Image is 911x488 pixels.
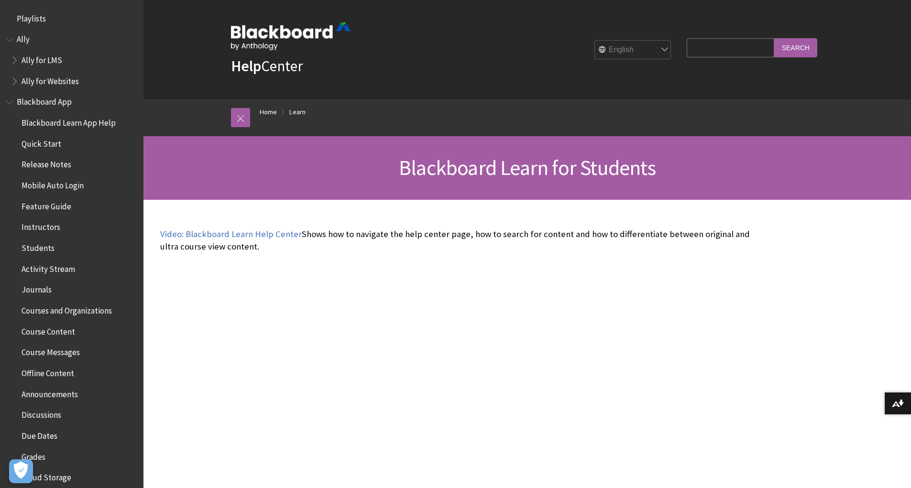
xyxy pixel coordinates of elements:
[22,282,52,295] span: Journals
[22,345,80,358] span: Course Messages
[160,228,302,240] a: Video: Blackboard Learn Help Center
[595,41,671,60] select: Site Language Selector
[22,261,75,274] span: Activity Stream
[22,52,62,65] span: Ally for LMS
[22,449,45,462] span: Grades
[22,324,75,336] span: Course Content
[22,219,60,232] span: Instructors
[6,11,138,27] nav: Book outline for Playlists
[9,459,33,483] button: Open Preferences
[17,11,46,23] span: Playlists
[399,154,656,181] span: Blackboard Learn for Students
[231,56,261,76] strong: Help
[22,136,61,149] span: Quick Start
[22,386,78,399] span: Announcements
[22,115,116,128] span: Blackboard Learn App Help
[231,22,351,50] img: Blackboard by Anthology
[22,303,112,315] span: Courses and Organizations
[22,198,71,211] span: Feature Guide
[160,228,753,253] p: Shows how to navigate the help center page, how to search for content and how to differentiate be...
[289,106,306,118] a: Learn
[22,157,71,170] span: Release Notes
[22,240,55,253] span: Students
[22,407,61,420] span: Discussions
[774,38,817,57] input: Search
[260,106,277,118] a: Home
[22,73,79,86] span: Ally for Websites
[22,177,84,190] span: Mobile Auto Login
[22,428,57,441] span: Due Dates
[231,56,303,76] a: HelpCenter
[6,32,138,89] nav: Book outline for Anthology Ally Help
[17,94,72,107] span: Blackboard App
[22,469,71,482] span: Cloud Storage
[17,32,30,44] span: Ally
[22,365,74,378] span: Offline Content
